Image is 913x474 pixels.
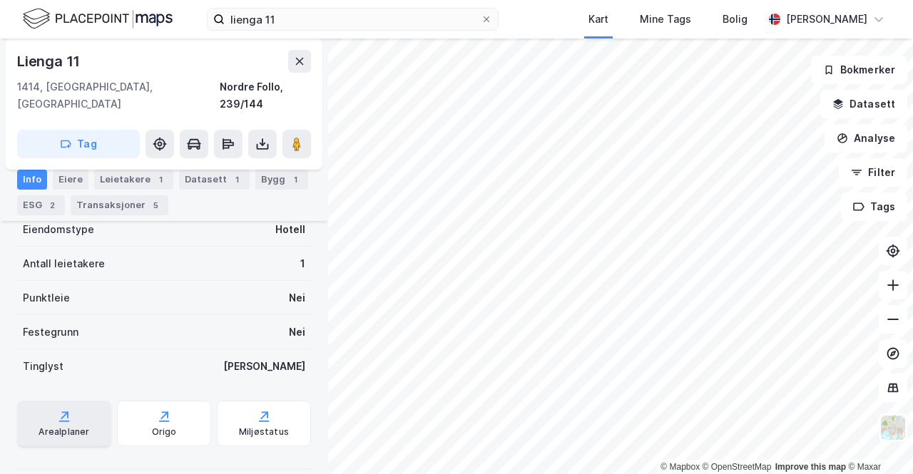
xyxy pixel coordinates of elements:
div: Nei [289,289,305,306]
div: Transaksjoner [71,195,168,215]
div: Miljøstatus [239,426,289,438]
a: OpenStreetMap [703,462,772,472]
div: 1 [153,172,168,187]
div: Datasett [179,170,250,190]
div: Festegrunn [23,324,78,341]
div: Leietakere [94,170,173,190]
input: Søk på adresse, matrikkel, gårdeiere, leietakere eller personer [225,9,481,30]
div: [PERSON_NAME] [223,358,305,375]
div: Lienga 11 [17,50,83,73]
img: logo.f888ab2527a4732fd821a326f86c7f29.svg [23,6,173,31]
a: Mapbox [660,462,700,472]
div: Tinglyst [23,358,63,375]
div: 1414, [GEOGRAPHIC_DATA], [GEOGRAPHIC_DATA] [17,78,220,113]
div: 1 [300,255,305,272]
div: Hotell [275,221,305,238]
iframe: Chat Widget [842,406,913,474]
button: Bokmerker [811,56,907,84]
div: Bolig [723,11,748,28]
div: 1 [230,172,244,187]
div: Eiendomstype [23,221,94,238]
button: Datasett [820,90,907,118]
div: Arealplaner [39,426,89,438]
div: Antall leietakere [23,255,105,272]
div: Punktleie [23,289,70,306]
div: 2 [45,198,59,212]
div: Nordre Follo, 239/144 [220,78,311,113]
div: Nei [289,324,305,341]
div: Kart [588,11,608,28]
div: 1 [288,172,302,187]
div: 5 [148,198,163,212]
div: Eiere [53,170,88,190]
div: ESG [17,195,65,215]
a: Improve this map [775,462,846,472]
div: Origo [152,426,177,438]
button: Tag [17,130,140,158]
button: Filter [839,158,907,187]
div: [PERSON_NAME] [786,11,867,28]
div: Bygg [255,170,308,190]
button: Tags [841,192,907,221]
div: Mine Tags [640,11,691,28]
button: Analyse [825,124,907,153]
div: Info [17,170,47,190]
